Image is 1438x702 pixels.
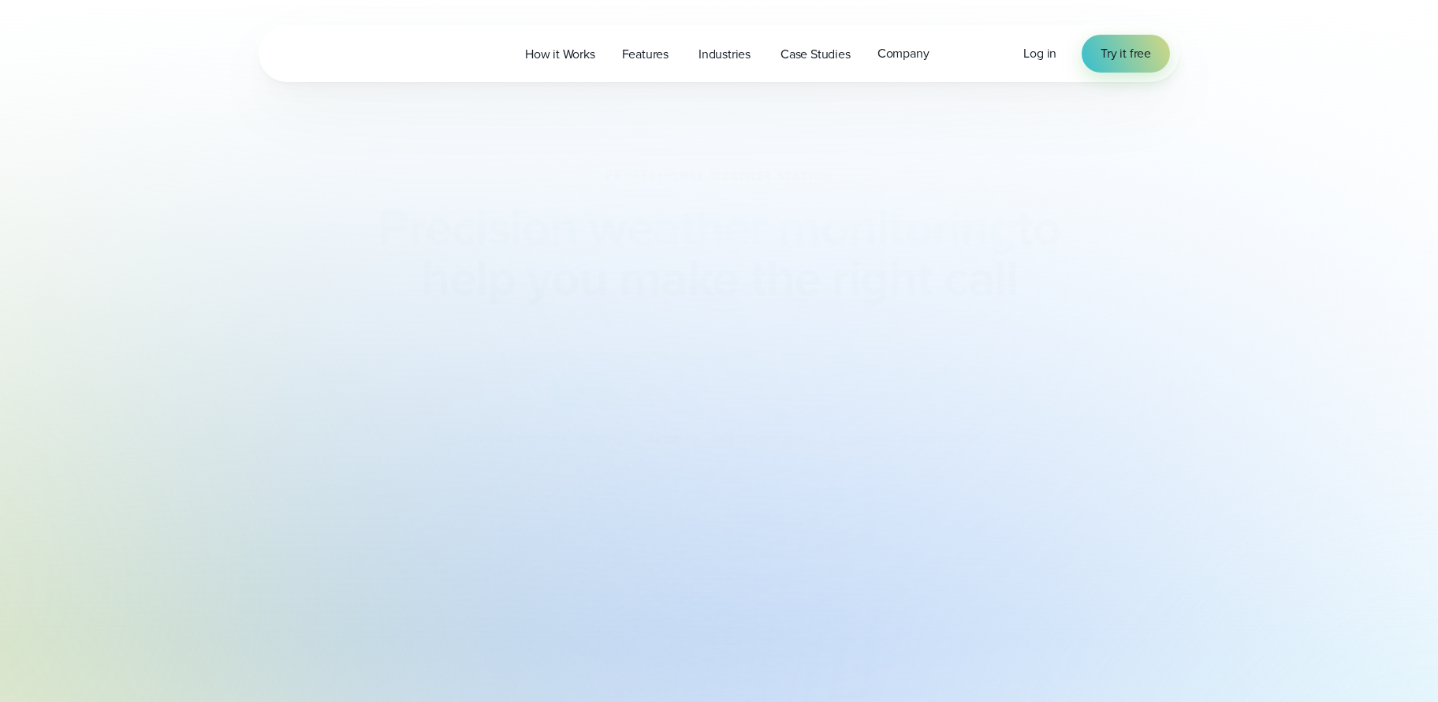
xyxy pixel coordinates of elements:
span: Case Studies [780,45,851,64]
a: Try it free [1082,35,1170,73]
span: Features [622,45,669,64]
span: Try it free [1101,44,1151,63]
span: Log in [1023,44,1056,62]
span: Industries [699,45,751,64]
a: Case Studies [767,38,864,70]
span: How it Works [525,45,595,64]
a: Log in [1023,44,1056,63]
a: How it Works [512,38,609,70]
span: Company [877,44,929,63]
